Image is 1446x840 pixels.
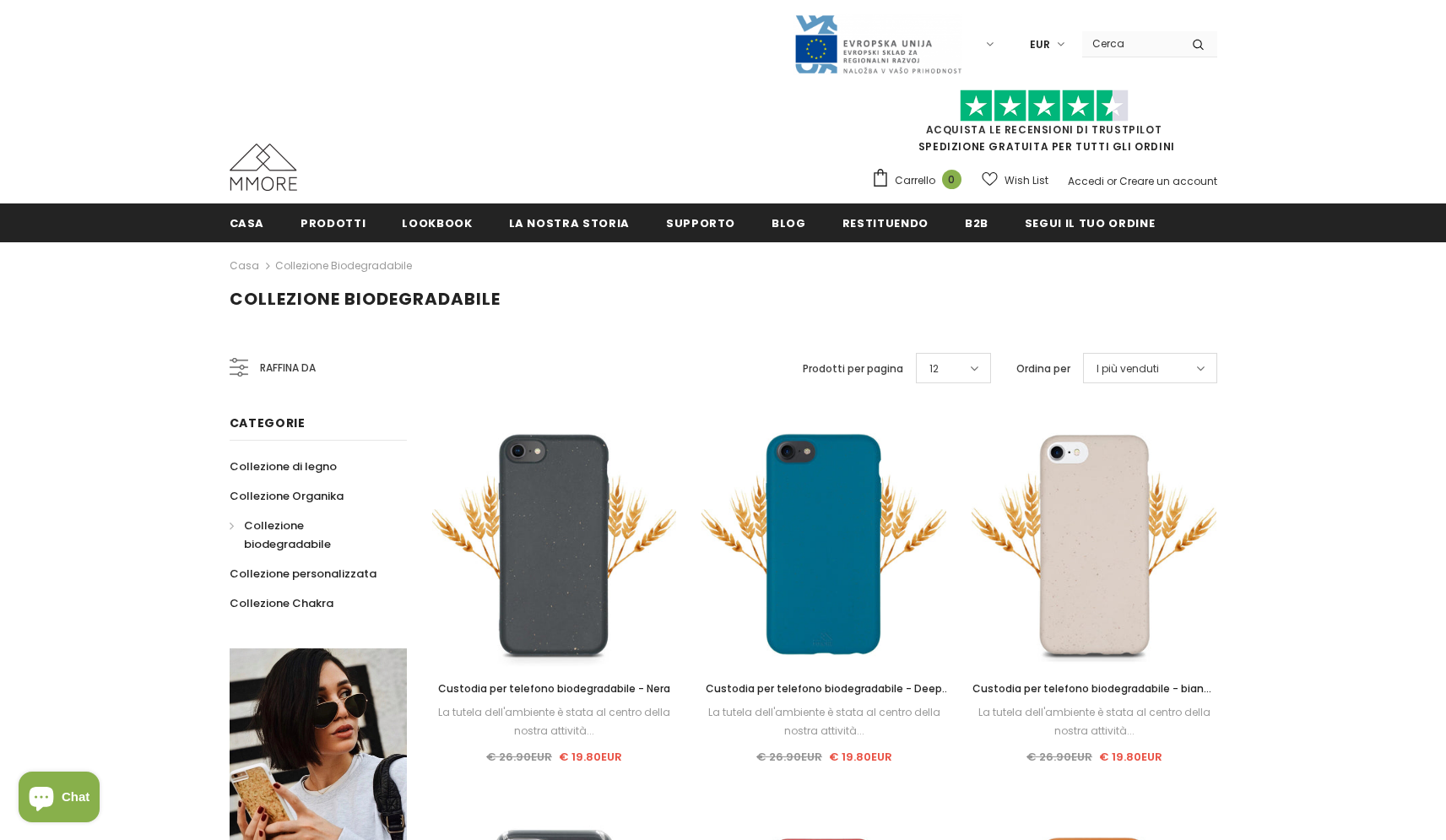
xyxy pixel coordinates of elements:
a: Creare un account [1119,174,1217,188]
span: € 26.90EUR [756,749,822,765]
span: 0 [942,170,961,189]
a: Wish List [982,165,1048,195]
label: Prodotti per pagina [803,360,903,377]
label: Ordina per [1016,360,1070,377]
a: B2B [965,203,988,241]
span: Casa [230,215,265,231]
span: supporto [666,215,735,231]
a: supporto [666,203,735,241]
span: EUR [1030,36,1050,53]
input: Search Site [1082,31,1179,56]
a: Lookbook [402,203,472,241]
a: Casa [230,256,259,276]
a: Collezione Chakra [230,588,333,618]
a: Collezione Organika [230,481,344,511]
a: Accedi [1068,174,1104,188]
span: Collezione di legno [230,458,337,474]
span: Categorie [230,415,306,431]
span: Collezione biodegradabile [244,518,331,552]
span: Segui il tuo ordine [1025,215,1155,231]
a: Carrello 0 [871,168,970,193]
span: Restituendo [842,215,929,231]
a: La nostra storia [509,203,630,241]
a: Collezione biodegradabile [230,511,388,559]
span: Collezione Organika [230,488,344,504]
a: Collezione biodegradabile [275,258,412,273]
span: € 26.90EUR [1026,749,1092,765]
a: Javni Razpis [793,36,962,51]
span: Collezione personalizzata [230,566,376,582]
a: Custodia per telefono biodegradabile - Nera [432,680,677,698]
a: Prodotti [301,203,366,241]
span: Blog [772,215,806,231]
img: Fidati di Pilot Stars [960,89,1129,122]
span: or [1107,174,1117,188]
a: Collezione di legno [230,452,337,481]
a: Custodia per telefono biodegradabile - Deep Sea Blue [701,680,946,698]
a: Blog [772,203,806,241]
div: La tutela dell'ambiente è stata al centro della nostra attività... [972,703,1216,740]
a: Casa [230,203,265,241]
span: € 19.80EUR [559,749,622,765]
span: Collezione Chakra [230,595,333,611]
span: Lookbook [402,215,472,231]
span: Prodotti [301,215,366,231]
div: La tutela dell'ambiente è stata al centro della nostra attività... [432,703,677,740]
span: Collezione biodegradabile [230,287,501,311]
a: Restituendo [842,203,929,241]
span: € 19.80EUR [829,749,892,765]
a: Acquista le recensioni di TrustPilot [926,122,1162,137]
span: Wish List [1005,172,1048,189]
a: Segui il tuo ordine [1025,203,1155,241]
span: B2B [965,215,988,231]
span: 12 [929,360,939,377]
img: Casi MMORE [230,144,297,191]
a: Collezione personalizzata [230,559,376,588]
span: Custodia per telefono biodegradabile - Deep Sea Blue [706,681,950,714]
span: Custodia per telefono biodegradabile - Nera [438,681,670,696]
img: Javni Razpis [793,14,962,75]
span: Carrello [895,172,935,189]
div: La tutela dell'ambiente è stata al centro della nostra attività... [701,703,946,740]
span: € 26.90EUR [486,749,552,765]
span: SPEDIZIONE GRATUITA PER TUTTI GLI ORDINI [871,97,1217,154]
span: I più venduti [1097,360,1159,377]
span: Raffina da [260,359,316,377]
span: Custodia per telefono biodegradabile - bianco naturale [972,681,1216,714]
span: La nostra storia [509,215,630,231]
a: Custodia per telefono biodegradabile - bianco naturale [972,680,1216,698]
inbox-online-store-chat: Shopify online store chat [14,772,105,826]
span: € 19.80EUR [1099,749,1162,765]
